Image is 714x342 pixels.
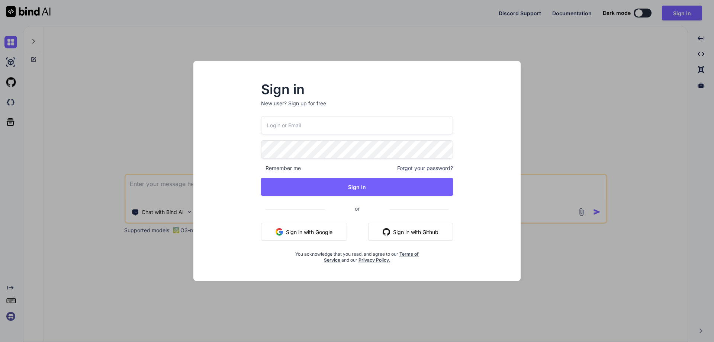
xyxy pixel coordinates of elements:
[325,199,389,218] span: or
[261,178,453,196] button: Sign In
[368,223,453,241] button: Sign in with Github
[261,83,453,95] h2: Sign in
[261,164,301,172] span: Remember me
[358,257,390,263] a: Privacy Policy.
[383,228,390,236] img: github
[261,116,453,134] input: Login or Email
[288,100,326,107] div: Sign up for free
[276,228,283,236] img: google
[261,100,453,116] p: New user?
[324,251,419,263] a: Terms of Service
[397,164,453,172] span: Forgot your password?
[261,223,347,241] button: Sign in with Google
[293,247,421,263] div: You acknowledge that you read, and agree to our and our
